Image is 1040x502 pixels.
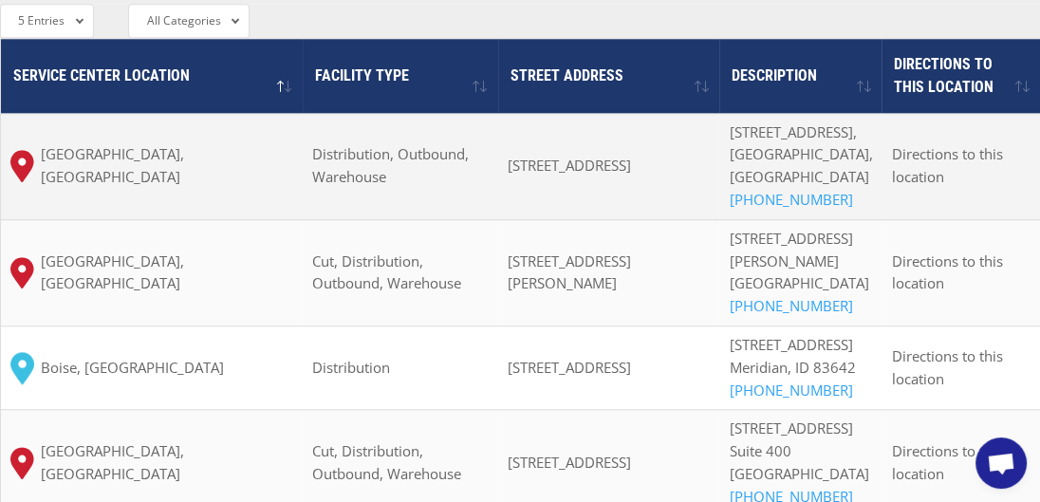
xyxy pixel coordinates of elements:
span: [GEOGRAPHIC_DATA], [GEOGRAPHIC_DATA] [41,251,293,296]
span: Directions to this location [891,441,1002,483]
span: Suite 400 [729,441,790,460]
img: xgs-icon-map-pin-red.svg [10,447,34,478]
a: [PHONE_NUMBER] [729,190,852,209]
span: Distribution [312,358,390,377]
span: [STREET_ADDRESS] [729,418,852,437]
span: Directions to this location [894,55,994,96]
span: [STREET_ADDRESS] [508,453,631,472]
span: Directions to this location [891,346,1002,388]
span: Description [732,66,817,84]
span: [GEOGRAPHIC_DATA] [729,464,868,483]
th: Facility Type : activate to sort column ascending [303,39,498,112]
span: Service center location [13,66,190,84]
span: [STREET_ADDRESS] [508,358,631,377]
th: Description : activate to sort column ascending [719,39,882,112]
span: Cut, Distribution, Outbound, Warehouse [312,441,461,483]
span: Cut, Distribution, Outbound, Warehouse [312,251,461,293]
span: Street Address [511,66,623,84]
img: xgs-icon-map-pin-red.svg [10,150,34,181]
span: 5 Entries [18,12,65,28]
span: Boise, [GEOGRAPHIC_DATA] [41,357,224,380]
span: Distribution, Outbound, Warehouse [312,144,469,186]
span: Meridian, ID 83642 [729,358,855,377]
span: All Categories [146,12,220,28]
div: Open chat [975,437,1027,489]
span: [GEOGRAPHIC_DATA], [GEOGRAPHIC_DATA] [41,440,293,486]
span: Facility Type [315,66,409,84]
span: [GEOGRAPHIC_DATA], [GEOGRAPHIC_DATA] [41,143,293,189]
span: [STREET_ADDRESS] [729,335,852,354]
div: [STREET_ADDRESS][PERSON_NAME] [729,228,872,273]
span: [STREET_ADDRESS][PERSON_NAME] [508,251,631,293]
span: [STREET_ADDRESS] [508,156,631,175]
img: xgs-icon-map-pin-red.svg [10,257,34,288]
span: Directions to this location [891,144,1002,186]
a: [PHONE_NUMBER] [729,296,852,315]
th: Street Address: activate to sort column ascending [498,39,719,112]
span: Directions to this location [891,251,1002,293]
p: [STREET_ADDRESS], [GEOGRAPHIC_DATA], [GEOGRAPHIC_DATA] [729,121,872,212]
div: [GEOGRAPHIC_DATA] [729,272,872,318]
img: XGS_Icon_Map_Pin_Aqua.png [10,352,34,384]
th: Service center location : activate to sort column descending [1,39,303,112]
a: [PHONE_NUMBER] [729,381,852,400]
